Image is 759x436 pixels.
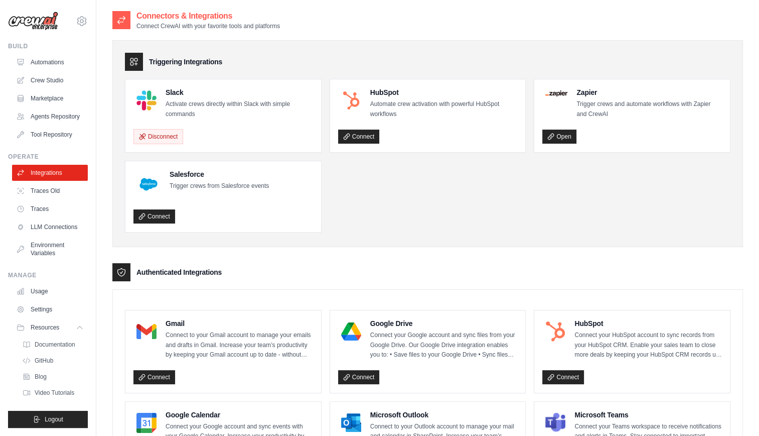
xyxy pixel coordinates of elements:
a: LLM Connections [12,219,88,235]
a: Blog [18,370,88,384]
span: Blog [35,373,47,381]
h4: Salesforce [170,169,269,179]
button: Logout [8,411,88,428]
a: GitHub [18,354,88,368]
a: Crew Studio [12,72,88,88]
a: Video Tutorials [18,386,88,400]
img: Google Calendar Logo [136,413,157,433]
img: Google Drive Logo [341,321,361,342]
img: Microsoft Outlook Logo [341,413,361,433]
img: Slack Logo [136,90,157,111]
p: Trigger crews and automate workflows with Zapier and CrewAI [576,99,722,119]
a: Connect [133,370,175,384]
p: Connect to your Gmail account to manage your emails and drafts in Gmail. Increase your team’s pro... [166,331,313,360]
div: Operate [8,153,88,161]
a: Connect [133,209,175,224]
img: Salesforce Logo [136,172,161,196]
p: Connect CrewAI with your favorite tools and platforms [136,22,280,30]
p: Trigger crews from Salesforce events [170,181,269,191]
span: Video Tutorials [35,389,74,397]
span: Documentation [35,341,75,349]
a: Tool Repository [12,127,88,143]
a: Connect [338,130,380,144]
div: Manage [8,271,88,279]
a: Usage [12,283,88,299]
h4: Microsoft Teams [574,410,722,420]
img: Microsoft Teams Logo [545,413,565,433]
a: Traces [12,201,88,217]
h4: Google Calendar [166,410,313,420]
h4: Zapier [576,87,722,97]
img: Zapier Logo [545,90,567,96]
a: Connect [542,370,584,384]
h3: Authenticated Integrations [136,267,222,277]
p: Connect your Google account and sync files from your Google Drive. Our Google Drive integration e... [370,331,518,360]
img: Gmail Logo [136,321,157,342]
h4: Gmail [166,318,313,329]
a: Documentation [18,338,88,352]
h2: Connectors & Integrations [136,10,280,22]
p: Connect your HubSpot account to sync records from your HubSpot CRM. Enable your sales team to clo... [574,331,722,360]
a: Agents Repository [12,108,88,125]
button: Resources [12,319,88,336]
img: HubSpot Logo [545,321,565,342]
h4: HubSpot [370,87,518,97]
a: Connect [338,370,380,384]
img: HubSpot Logo [341,90,361,111]
span: Logout [45,415,63,423]
p: Automate crew activation with powerful HubSpot workflows [370,99,518,119]
a: Automations [12,54,88,70]
a: Environment Variables [12,237,88,261]
div: Build [8,42,88,50]
a: Traces Old [12,183,88,199]
iframe: Chat Widget [709,388,759,436]
span: GitHub [35,357,53,365]
a: Marketplace [12,90,88,106]
h3: Triggering Integrations [149,57,222,67]
a: Integrations [12,165,88,181]
button: Disconnect [133,129,183,144]
a: Open [542,130,576,144]
img: Logo [8,12,58,31]
h4: Google Drive [370,318,518,329]
div: チャットウィジェット [709,388,759,436]
h4: HubSpot [574,318,722,329]
h4: Microsoft Outlook [370,410,518,420]
span: Resources [31,323,59,332]
h4: Slack [166,87,313,97]
a: Settings [12,301,88,317]
p: Activate crews directly within Slack with simple commands [166,99,313,119]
